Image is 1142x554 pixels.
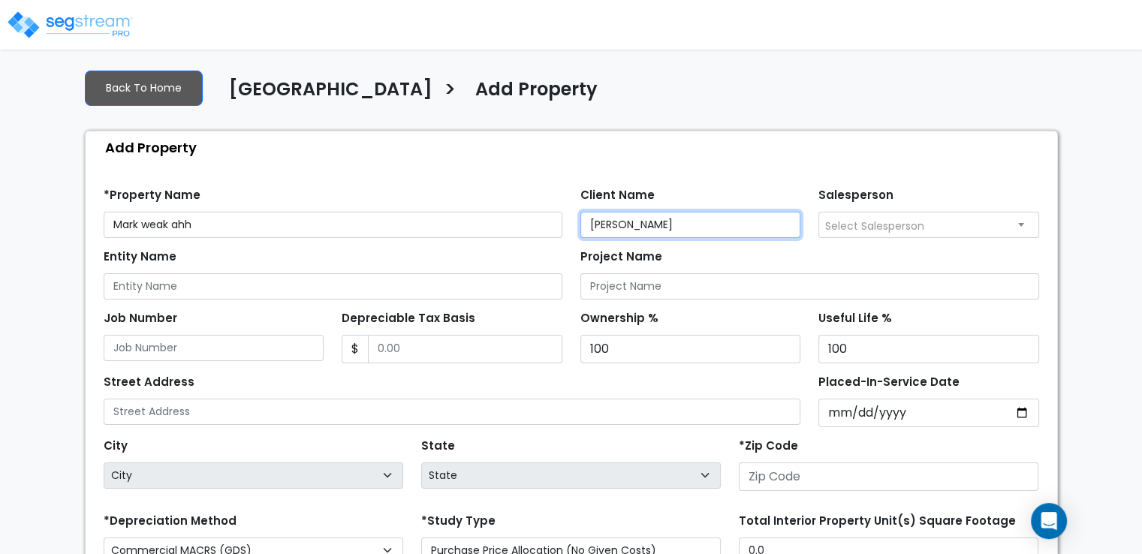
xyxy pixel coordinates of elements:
[104,212,562,238] input: Property Name
[421,438,455,455] label: State
[739,513,1016,530] label: Total Interior Property Unit(s) Square Footage
[739,438,798,455] label: *Zip Code
[218,79,432,110] a: [GEOGRAPHIC_DATA]
[580,335,801,363] input: Ownership %
[818,335,1039,363] input: Useful Life %
[342,335,369,363] span: $
[444,77,456,107] h3: >
[104,438,128,455] label: City
[368,335,562,363] input: 0.00
[104,374,194,391] label: Street Address
[580,310,658,327] label: Ownership %
[421,513,496,530] label: *Study Type
[818,374,960,391] label: Placed-In-Service Date
[104,310,177,327] label: Job Number
[229,79,432,104] h4: [GEOGRAPHIC_DATA]
[580,273,1039,300] input: Project Name
[475,79,598,104] h4: Add Property
[1031,503,1067,539] div: Open Intercom Messenger
[104,248,176,266] label: Entity Name
[739,462,1038,491] input: Zip Code
[580,187,655,204] label: Client Name
[104,273,562,300] input: Entity Name
[818,310,892,327] label: Useful Life %
[85,71,203,106] a: Back To Home
[93,131,1057,164] div: Add Property
[6,10,134,40] img: logo_pro_r.png
[104,399,801,425] input: Street Address
[580,212,801,238] input: Client Name
[818,187,893,204] label: Salesperson
[464,79,598,110] a: Add Property
[825,218,924,233] span: Select Salesperson
[104,187,200,204] label: *Property Name
[104,513,237,530] label: *Depreciation Method
[342,310,475,327] label: Depreciable Tax Basis
[104,335,324,361] input: Job Number
[580,248,662,266] label: Project Name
